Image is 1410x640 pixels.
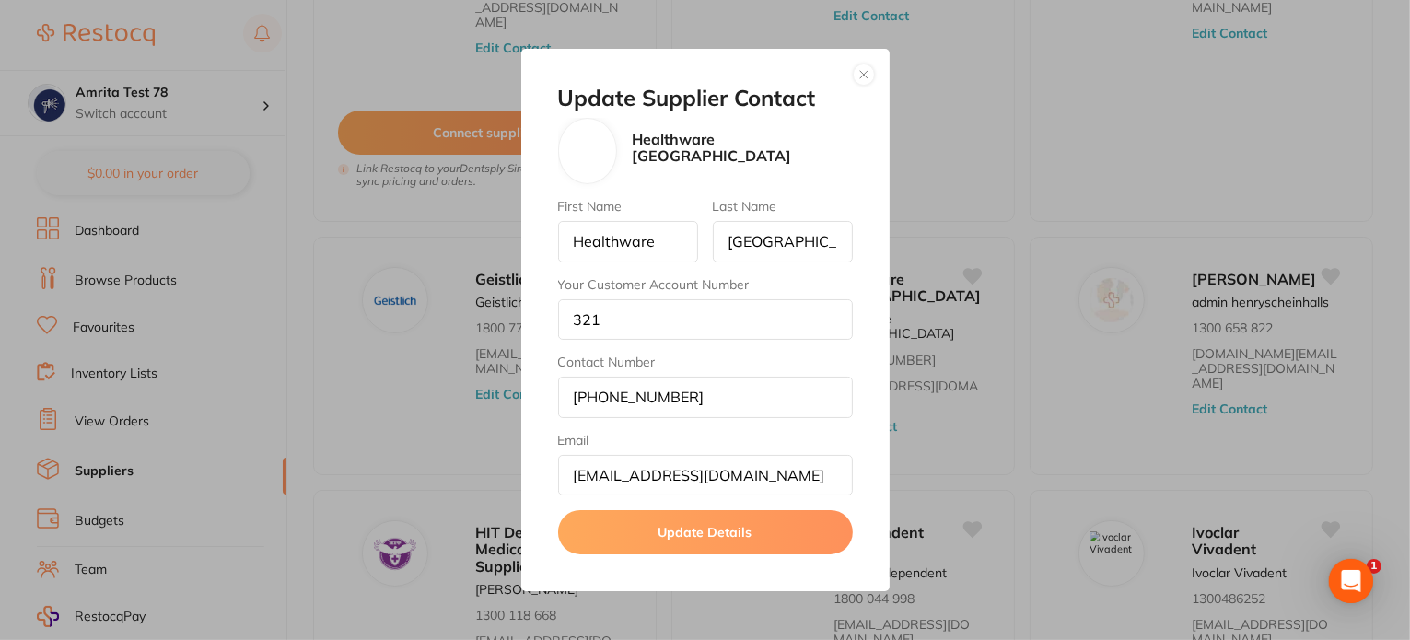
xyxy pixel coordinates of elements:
label: Email [558,433,853,448]
span: 1 [1367,559,1381,574]
p: Healthware [GEOGRAPHIC_DATA] [632,131,852,165]
label: Contact Number [558,355,853,369]
label: First Name [558,199,698,214]
label: Last Name [713,199,853,214]
button: Update Details [558,510,853,554]
div: Open Intercom Messenger [1329,559,1373,603]
h2: Update Supplier Contact [558,86,853,111]
label: Your Customer Account Number [558,277,853,292]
